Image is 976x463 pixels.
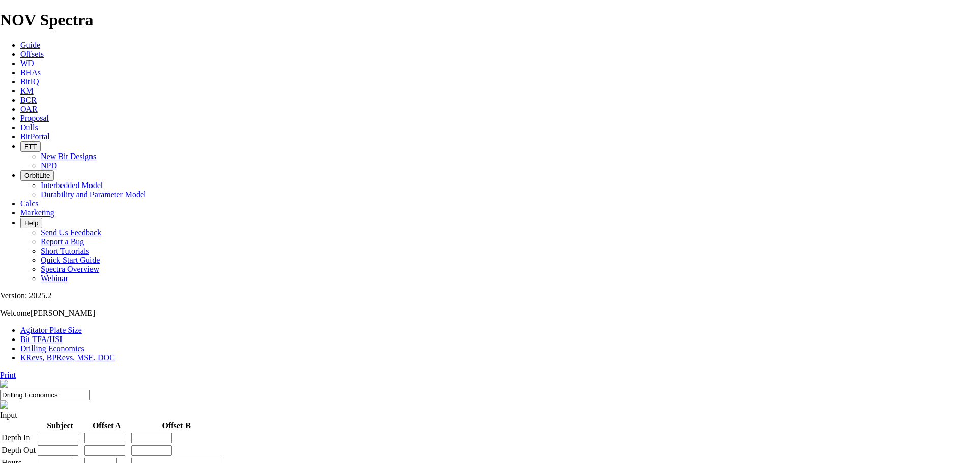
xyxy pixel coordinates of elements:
a: Proposal [20,114,49,122]
button: OrbitLite [20,170,54,181]
th: Offset A [84,421,130,431]
a: WD [20,59,34,68]
span: Help [24,219,38,227]
a: BitIQ [20,77,39,86]
a: Calcs [20,199,39,208]
a: New Bit Designs [41,152,96,161]
a: Marketing [20,208,54,217]
button: Help [20,218,42,228]
a: Webinar [41,274,68,283]
td: Depth In [1,432,36,444]
th: Subject [37,421,83,431]
a: KM [20,86,34,95]
a: OAR [20,105,38,113]
a: KRevs, BPRevs, MSE, DOC [20,353,115,362]
span: FTT [24,143,37,150]
span: OrbitLite [24,172,50,179]
a: Send Us Feedback [41,228,101,237]
a: Guide [20,41,40,49]
a: Agitator Plate Size [20,326,82,334]
a: NPD [41,161,57,170]
a: Bit TFA/HSI [20,335,63,344]
a: BHAs [20,68,41,77]
a: Short Tutorials [41,246,89,255]
a: Quick Start Guide [41,256,100,264]
td: Depth Out [1,445,36,456]
a: Interbedded Model [41,181,103,190]
a: Drilling Economics [20,344,84,353]
a: Durability and Parameter Model [41,190,146,199]
th: Offset B [131,421,222,431]
a: Dulls [20,123,38,132]
a: BCR [20,96,37,104]
a: Report a Bug [41,237,84,246]
button: FTT [20,141,41,152]
a: Offsets [20,50,44,58]
a: BitPortal [20,132,50,141]
a: Spectra Overview [41,265,99,273]
span: [PERSON_NAME] [30,308,95,317]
